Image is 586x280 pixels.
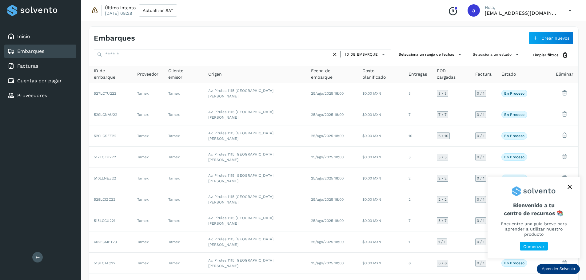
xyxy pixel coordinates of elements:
td: Tamex [163,83,203,104]
span: Actualizar SAT [143,8,173,13]
p: En proceso [504,155,524,159]
td: Tamex [132,168,163,189]
div: Aprender Solvento [537,264,580,274]
p: En proceso [504,176,524,180]
td: Tamex [163,168,203,189]
span: 7 / 7 [438,113,447,116]
td: $0.00 MXN [357,189,404,210]
a: Facturas [17,63,38,69]
button: Crear nuevos [529,32,573,45]
span: 0 / 1 [477,134,484,138]
p: Último intento [105,5,136,10]
button: ID de embarque [343,50,389,59]
span: 510LLNEZ22 [94,176,116,180]
button: Selecciona un rango de fechas [396,49,465,60]
span: 25/ago/2025 18:00 [311,197,344,202]
td: Av. Pirules 1115 [GEOGRAPHIC_DATA][PERSON_NAME] [203,104,306,125]
div: Embarques [4,45,76,58]
p: centro de recursos 📚 [495,210,572,217]
td: Av. Pirules 1115 [GEOGRAPHIC_DATA][PERSON_NAME] [203,147,306,168]
button: Selecciona un estado [470,49,523,60]
td: $0.00 MXN [357,231,404,253]
td: $0.00 MXN [357,253,404,274]
span: 0 / 1 [477,155,484,159]
p: Encuentre una guía breve para aprender a utilizar nuestro producto [495,221,572,237]
td: Tamex [163,231,203,253]
a: Embarques [17,48,44,54]
p: [DATE] 08:28 [105,10,132,16]
div: Cuentas por pagar [4,74,76,88]
span: 25/ago/2025 18:00 [311,155,344,159]
td: 10 [404,125,432,147]
span: Eliminar [556,71,573,77]
td: $0.00 MXN [357,168,404,189]
span: 25/ago/2025 18:00 [311,219,344,223]
div: Inicio [4,30,76,43]
td: Tamex [132,147,163,168]
span: 25/ago/2025 18:00 [311,134,344,138]
p: En proceso [504,261,524,265]
td: Tamex [163,189,203,210]
td: Tamex [132,125,163,147]
span: 25/ago/2025 18:00 [311,261,344,265]
a: Proveedores [17,93,47,98]
td: Tamex [132,83,163,104]
td: Tamex [132,104,163,125]
p: En proceso [504,134,524,138]
span: 0 / 1 [477,198,484,201]
span: 527LCTU222 [94,91,116,96]
a: Inicio [17,34,30,39]
span: 2 / 2 [438,176,447,180]
span: Costo planificado [362,68,399,81]
span: 6 / 8 [438,261,447,265]
td: 3 [404,147,432,168]
span: 0 / 1 [477,261,484,265]
button: Actualizar SAT [139,4,177,17]
span: POD cargadas [437,68,465,81]
td: Av. Pirules 1115 [GEOGRAPHIC_DATA][PERSON_NAME] [203,231,306,253]
td: Tamex [163,210,203,231]
span: 517LCZU222 [94,155,116,159]
p: Comenzar [523,244,544,249]
h4: Embarques [94,34,135,43]
span: 0 / 1 [477,219,484,223]
td: Tamex [132,210,163,231]
td: Tamex [163,104,203,125]
span: Bienvenido a tu [495,202,572,216]
span: Cliente emisor [168,68,198,81]
div: Facturas [4,59,76,73]
span: Factura [475,71,492,77]
td: $0.00 MXN [357,147,404,168]
span: 1 / 1 [438,240,445,244]
span: Estado [501,71,516,77]
td: Tamex [132,189,163,210]
button: Comenzar [520,242,548,251]
span: 25/ago/2025 18:00 [311,112,344,117]
p: aldo@solvento.mx [485,10,559,16]
span: Entregas [409,71,427,77]
td: Tamex [163,253,203,274]
td: Tamex [163,125,203,147]
a: Cuentas por pagar [17,78,62,84]
td: Tamex [132,253,163,274]
span: 0 / 1 [477,92,484,95]
td: 3 [404,83,432,104]
p: En proceso [504,112,524,117]
td: Av. Pirules 1115 [GEOGRAPHIC_DATA][PERSON_NAME] [203,83,306,104]
span: 0 / 1 [477,176,484,180]
span: Crear nuevos [541,36,569,40]
span: 529LCNAU22 [94,112,117,117]
td: Av. Pirules 1115 [GEOGRAPHIC_DATA][PERSON_NAME] [203,168,306,189]
span: 0 / 1 [477,113,484,116]
button: close, [565,182,574,191]
p: Hola, [485,5,559,10]
p: Aprender Solvento [542,266,575,271]
td: $0.00 MXN [357,83,404,104]
td: 8 [404,253,432,274]
span: 520LCSFE22 [94,134,116,138]
span: 25/ago/2025 18:00 [311,176,344,180]
p: En proceso [504,91,524,96]
span: 5 / 7 [438,219,447,223]
td: Tamex [163,147,203,168]
span: 2 / 2 [438,198,447,201]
